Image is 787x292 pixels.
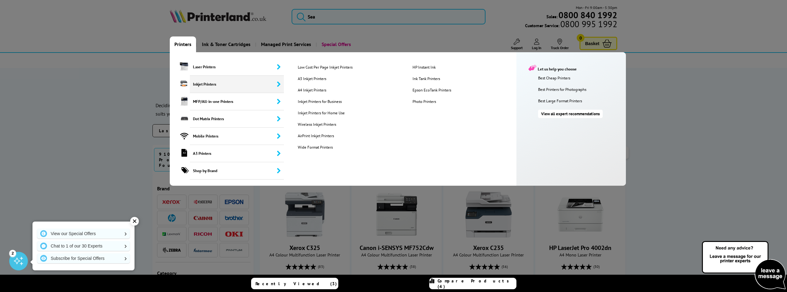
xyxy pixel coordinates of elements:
a: AirPrint Inkjet Printers [293,133,407,138]
a: A4 Inkjet Printers [293,87,407,93]
a: Wireless Inkjet Printers [293,122,407,127]
a: Recently Viewed (3) [251,278,338,289]
span: Shop by Brand [190,162,284,180]
a: Inkjet Printers for Business [293,99,407,104]
a: Mobile Printers [170,128,284,145]
a: Shop by Brand [170,162,284,180]
a: Printers [170,36,196,52]
a: View our Special Offers [37,229,130,239]
span: MFP/All-in-one Printers [190,93,284,110]
a: Ink Tank Printers [408,76,522,81]
span: Recently Viewed (3) [255,281,337,286]
a: MFP/All-in-one Printers [170,93,284,110]
a: A3 Inkjet Printers [293,76,407,81]
a: Compare Products (4) [429,278,516,289]
div: 2 [9,250,16,256]
img: Open Live Chat window [700,240,787,291]
a: Dot Matrix Printers [170,110,284,128]
a: Low Cost Per Page Inkjet Printers [293,65,407,70]
div: Let us help you choose [529,65,620,72]
a: Inkjet Printers for Home Use [293,110,407,116]
a: Photo Printers [408,99,522,104]
span: Laser Printers [190,58,284,76]
span: Compare Products (4) [438,278,516,289]
a: Subscribe for Special Offers [37,253,130,263]
span: Mobile Printers [190,128,284,145]
a: HP Instant Ink [408,65,522,70]
a: Best Printers for Photographs [538,87,623,92]
a: View all expert recommendations [538,110,603,118]
span: A3 Printers [190,145,284,162]
a: Laser Printers [170,58,284,76]
a: Wide Format Printers [293,145,407,150]
a: Best Cheap Printers [538,75,623,81]
div: ✕ [130,217,139,226]
span: Inkjet Printers [190,76,284,93]
a: A3 Printers [170,145,284,162]
a: Inkjet Printers [170,76,284,93]
span: Dot Matrix Printers [190,110,284,128]
a: Chat to 1 of our 30 Experts [37,241,130,251]
a: Epson EcoTank Printers [408,87,522,93]
a: Best Large Format Printers [538,98,623,104]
